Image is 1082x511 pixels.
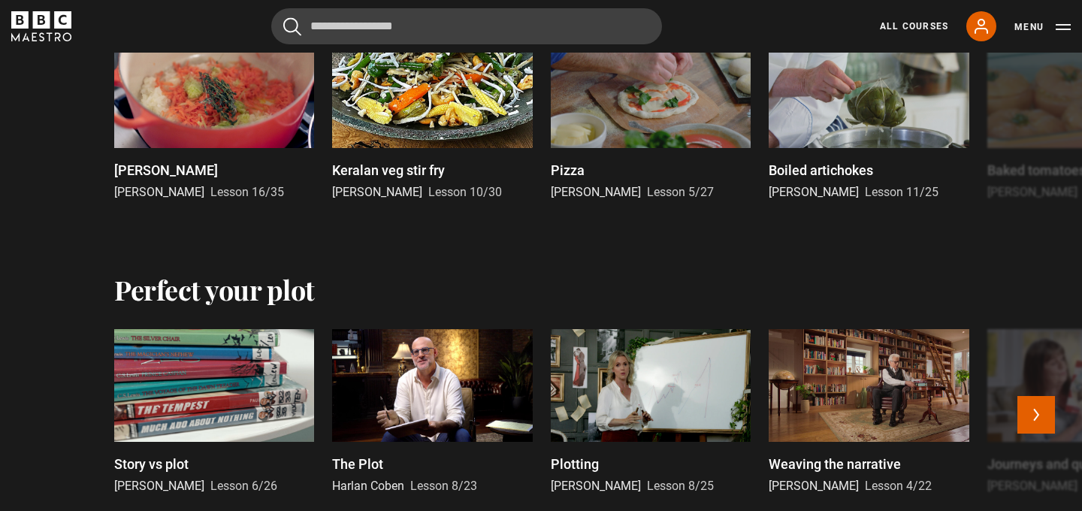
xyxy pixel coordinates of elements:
p: [PERSON_NAME] [114,160,218,180]
p: Pizza [551,160,585,180]
span: [PERSON_NAME] [114,185,204,199]
a: The Plot Harlan Coben Lesson 8/23 [332,329,532,495]
span: [PERSON_NAME] [987,479,1077,493]
span: Lesson 16/35 [210,185,284,199]
span: Lesson 11/25 [865,185,938,199]
input: Search [271,8,662,44]
span: Harlan Coben [332,479,404,493]
span: Lesson 8/23 [410,479,477,493]
span: Lesson 6/26 [210,479,277,493]
span: Lesson 10/30 [428,185,502,199]
p: Story vs plot [114,454,189,474]
span: [PERSON_NAME] [987,185,1077,199]
p: Weaving the narrative [769,454,901,474]
p: The Plot [332,454,383,474]
span: [PERSON_NAME] [114,479,204,493]
span: [PERSON_NAME] [769,185,859,199]
button: Submit the search query [283,17,301,36]
svg: BBC Maestro [11,11,71,41]
a: Plotting [PERSON_NAME] Lesson 8/25 [551,329,751,495]
a: Boiled artichokes [PERSON_NAME] Lesson 11/25 [769,35,969,201]
span: Lesson 8/25 [647,479,714,493]
a: Story vs plot [PERSON_NAME] Lesson 6/26 [114,329,314,495]
a: [PERSON_NAME] [PERSON_NAME] Lesson 16/35 [114,35,314,201]
span: Lesson 4/22 [865,479,932,493]
p: Boiled artichokes [769,160,873,180]
span: [PERSON_NAME] [769,479,859,493]
span: Lesson 5/27 [647,185,714,199]
span: [PERSON_NAME] [332,185,422,199]
h2: Perfect your plot [114,274,315,305]
a: Pizza [PERSON_NAME] Lesson 5/27 [551,35,751,201]
a: Keralan veg stir fry [PERSON_NAME] Lesson 10/30 [332,35,532,201]
span: [PERSON_NAME] [551,185,641,199]
button: Toggle navigation [1014,20,1071,35]
p: Plotting [551,454,599,474]
p: Keralan veg stir fry [332,160,445,180]
span: [PERSON_NAME] [551,479,641,493]
a: Weaving the narrative [PERSON_NAME] Lesson 4/22 [769,329,969,495]
a: All Courses [880,20,948,33]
